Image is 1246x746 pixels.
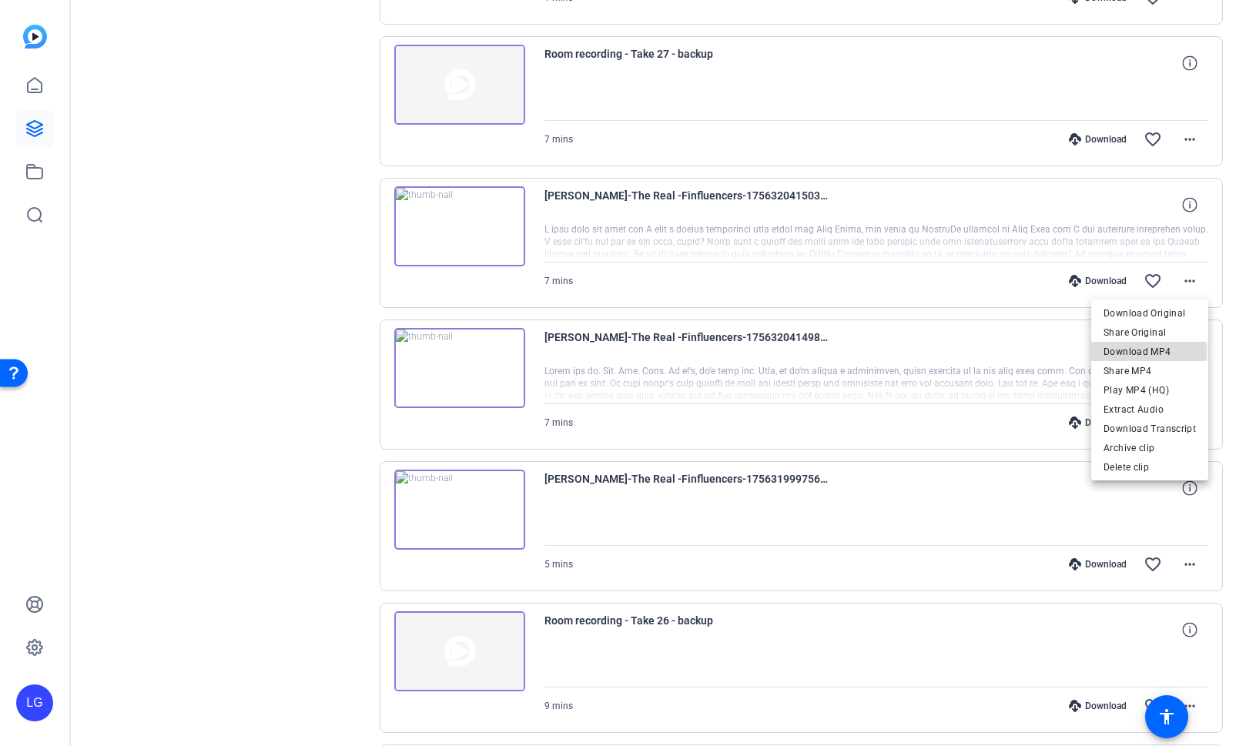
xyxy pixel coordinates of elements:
span: Download MP4 [1104,343,1196,361]
span: Download Transcript [1104,420,1196,438]
span: Archive clip [1104,439,1196,457]
span: Share MP4 [1104,362,1196,380]
span: Play MP4 (HQ) [1104,381,1196,400]
span: Share Original [1104,323,1196,342]
span: Extract Audio [1104,400,1196,419]
span: Download Original [1104,304,1196,323]
span: Delete clip [1104,458,1196,477]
